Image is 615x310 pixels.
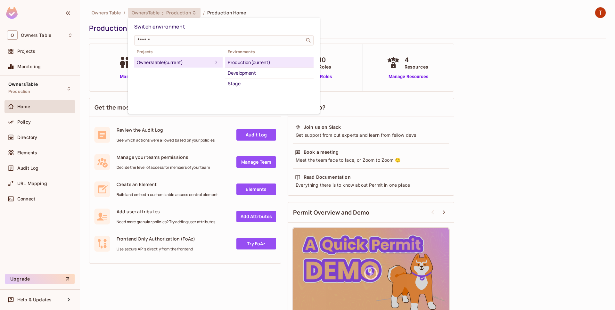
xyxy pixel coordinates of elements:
[134,23,185,30] span: Switch environment
[134,49,223,54] span: Projects
[228,59,311,66] div: Production (current)
[228,80,311,87] div: Stage
[225,49,314,54] span: Environments
[137,59,212,66] div: OwnersTable (current)
[228,69,311,77] div: Development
